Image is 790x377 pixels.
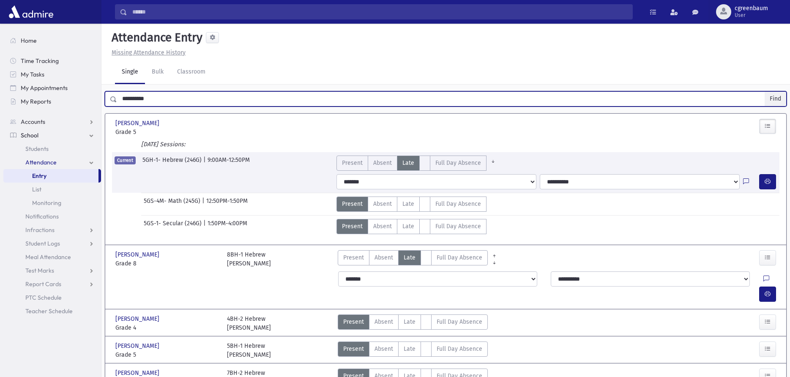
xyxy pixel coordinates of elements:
[437,253,482,262] span: Full Day Absence
[32,172,46,180] span: Entry
[336,197,487,212] div: AttTypes
[3,95,101,108] a: My Reports
[127,4,632,19] input: Search
[3,81,101,95] a: My Appointments
[3,304,101,318] a: Teacher Schedule
[115,128,219,137] span: Grade 5
[3,196,101,210] a: Monitoring
[227,341,271,359] div: 5BH-1 Hebrew [PERSON_NAME]
[342,199,363,208] span: Present
[3,250,101,264] a: Meal Attendance
[25,253,71,261] span: Meal Attendance
[735,12,768,19] span: User
[115,341,161,350] span: [PERSON_NAME]
[112,49,186,56] u: Missing Attendance History
[208,219,247,234] span: 1:50PM-4:00PM
[21,71,44,78] span: My Tasks
[373,199,392,208] span: Absent
[208,156,250,171] span: 9:00AM-12:50PM
[402,199,414,208] span: Late
[3,115,101,128] a: Accounts
[227,314,271,332] div: 4BH-2 Hebrew [PERSON_NAME]
[3,291,101,304] a: PTC Schedule
[21,84,68,92] span: My Appointments
[115,60,145,84] a: Single
[21,37,37,44] span: Home
[338,250,488,268] div: AttTypes
[25,240,60,247] span: Student Logs
[144,197,202,212] span: 5GS-4M- Math (245G)
[21,98,51,105] span: My Reports
[170,60,212,84] a: Classroom
[144,219,203,234] span: 5GS-1- Secular (246G)
[3,183,101,196] a: List
[373,222,392,231] span: Absent
[25,213,59,220] span: Notifications
[343,253,364,262] span: Present
[404,317,416,326] span: Late
[32,199,61,207] span: Monitoring
[3,34,101,47] a: Home
[336,156,500,171] div: AttTypes
[343,344,364,353] span: Present
[25,267,54,274] span: Test Marks
[3,128,101,142] a: School
[765,92,786,106] button: Find
[3,223,101,237] a: Infractions
[3,142,101,156] a: Students
[206,197,248,212] span: 12:50PM-1:50PM
[373,158,392,167] span: Absent
[3,237,101,250] a: Student Logs
[7,3,55,20] img: AdmirePro
[203,156,208,171] span: |
[3,68,101,81] a: My Tasks
[374,253,393,262] span: Absent
[374,317,393,326] span: Absent
[202,197,206,212] span: |
[435,222,481,231] span: Full Day Absence
[115,259,219,268] span: Grade 8
[402,222,414,231] span: Late
[735,5,768,12] span: cgreenbaum
[435,199,481,208] span: Full Day Absence
[374,344,393,353] span: Absent
[25,280,61,288] span: Report Cards
[142,156,203,171] span: 5GH-1- Hebrew (246G)
[404,253,416,262] span: Late
[115,250,161,259] span: [PERSON_NAME]
[25,145,49,153] span: Students
[435,158,481,167] span: Full Day Absence
[115,350,219,359] span: Grade 5
[25,307,73,315] span: Teacher Schedule
[3,210,101,223] a: Notifications
[115,314,161,323] span: [PERSON_NAME]
[342,158,363,167] span: Present
[3,169,98,183] a: Entry
[3,156,101,169] a: Attendance
[115,119,161,128] span: [PERSON_NAME]
[342,222,363,231] span: Present
[338,341,488,359] div: AttTypes
[404,344,416,353] span: Late
[108,30,202,45] h5: Attendance Entry
[3,264,101,277] a: Test Marks
[3,277,101,291] a: Report Cards
[437,344,482,353] span: Full Day Absence
[115,323,219,332] span: Grade 4
[3,54,101,68] a: Time Tracking
[115,156,136,164] span: Current
[21,131,38,139] span: School
[437,317,482,326] span: Full Day Absence
[108,49,186,56] a: Missing Attendance History
[336,219,487,234] div: AttTypes
[141,141,185,148] i: [DATE] Sessions:
[227,250,271,268] div: 8BH-1 Hebrew [PERSON_NAME]
[145,60,170,84] a: Bulk
[343,317,364,326] span: Present
[25,226,55,234] span: Infractions
[25,158,57,166] span: Attendance
[32,186,41,193] span: List
[203,219,208,234] span: |
[21,118,45,126] span: Accounts
[338,314,488,332] div: AttTypes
